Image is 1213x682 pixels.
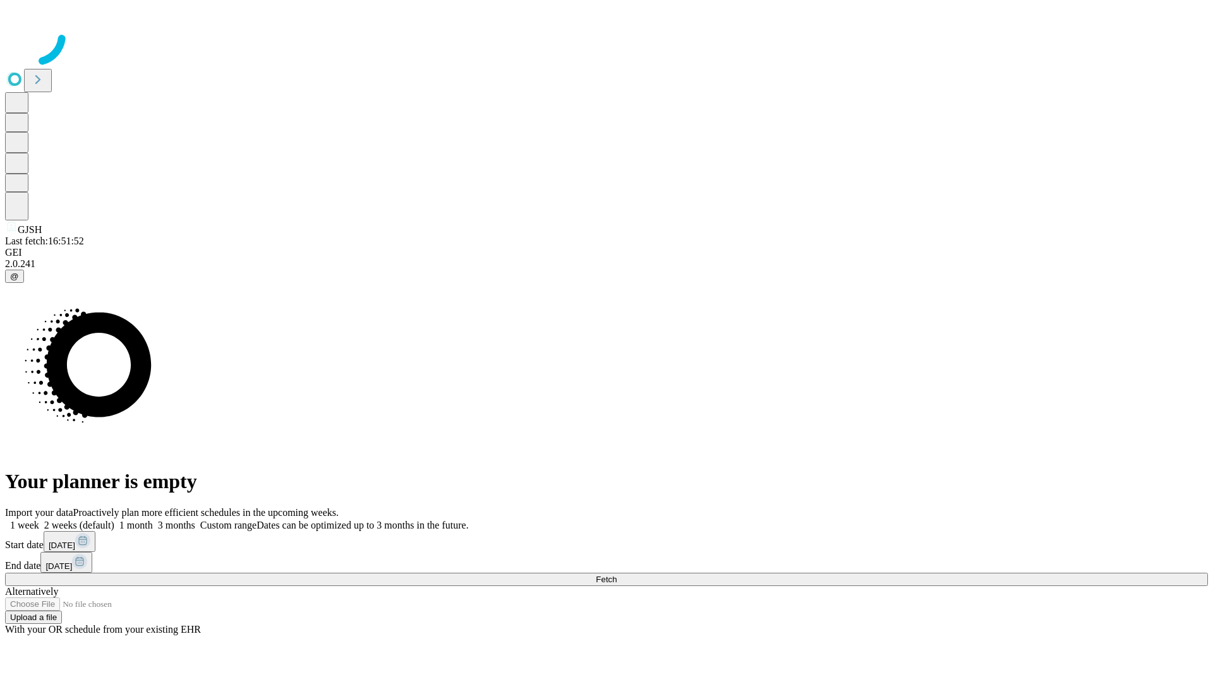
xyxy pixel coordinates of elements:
[49,541,75,550] span: [DATE]
[5,573,1208,586] button: Fetch
[18,224,42,235] span: GJSH
[5,531,1208,552] div: Start date
[5,258,1208,270] div: 2.0.241
[256,520,468,530] span: Dates can be optimized up to 3 months in the future.
[5,552,1208,573] div: End date
[10,520,39,530] span: 1 week
[5,624,201,635] span: With your OR schedule from your existing EHR
[200,520,256,530] span: Custom range
[158,520,195,530] span: 3 months
[45,561,72,571] span: [DATE]
[5,611,62,624] button: Upload a file
[5,586,58,597] span: Alternatively
[10,272,19,281] span: @
[5,270,24,283] button: @
[73,507,339,518] span: Proactively plan more efficient schedules in the upcoming weeks.
[40,552,92,573] button: [DATE]
[119,520,153,530] span: 1 month
[5,470,1208,493] h1: Your planner is empty
[44,520,114,530] span: 2 weeks (default)
[44,531,95,552] button: [DATE]
[596,575,617,584] span: Fetch
[5,507,73,518] span: Import your data
[5,247,1208,258] div: GEI
[5,236,84,246] span: Last fetch: 16:51:52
